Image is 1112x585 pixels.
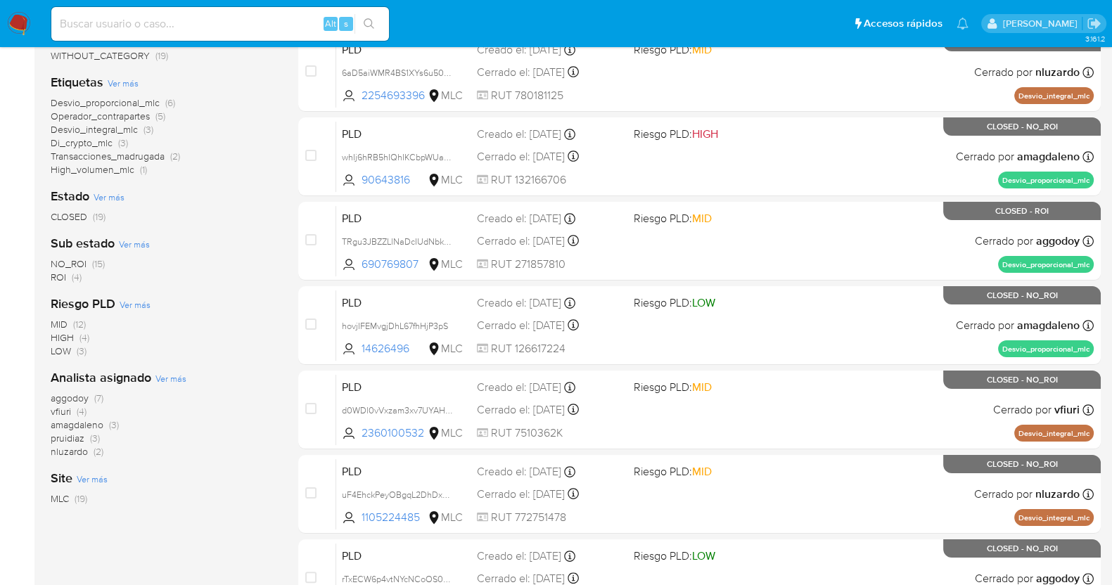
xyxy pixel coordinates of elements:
[1002,17,1082,30] p: nicolas.luzardo@mercadolibre.com
[51,15,389,33] input: Buscar usuario o caso...
[1085,33,1105,44] span: 3.161.2
[957,18,969,30] a: Notificaciones
[325,17,336,30] span: Alt
[864,16,942,31] span: Accesos rápidos
[354,14,383,34] button: search-icon
[1087,16,1101,31] a: Salir
[344,17,348,30] span: s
